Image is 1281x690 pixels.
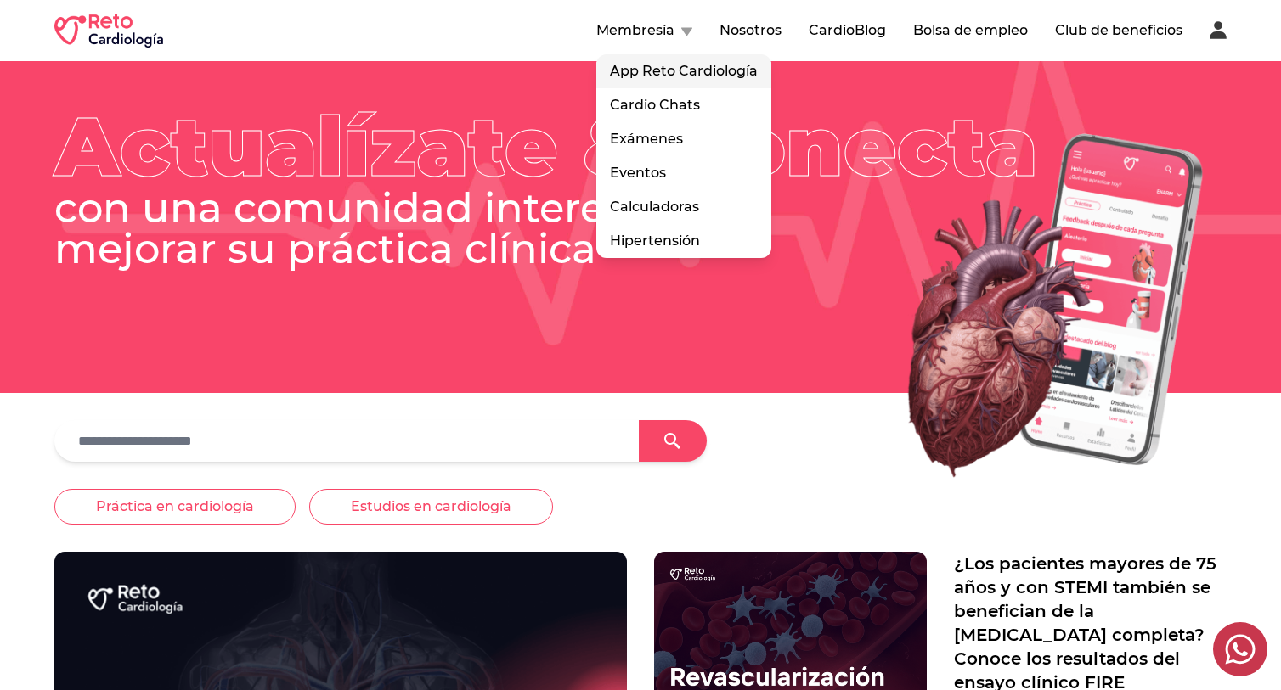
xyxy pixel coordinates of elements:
a: Hipertensión [596,224,771,258]
button: Estudios en cardiología [309,489,553,525]
a: App Reto Cardiología [596,54,771,88]
div: Exámenes [596,122,771,156]
button: CardioBlog [809,20,886,41]
button: Club de beneficios [1055,20,1182,41]
img: Heart [826,114,1227,497]
button: Membresía [596,20,692,41]
a: Eventos [596,156,771,190]
img: RETO Cardio Logo [54,14,163,48]
button: Bolsa de empleo [913,20,1028,41]
a: Calculadoras [596,190,771,224]
a: Cardio Chats [596,88,771,122]
button: Nosotros [720,20,782,41]
button: Práctica en cardiología [54,489,296,525]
